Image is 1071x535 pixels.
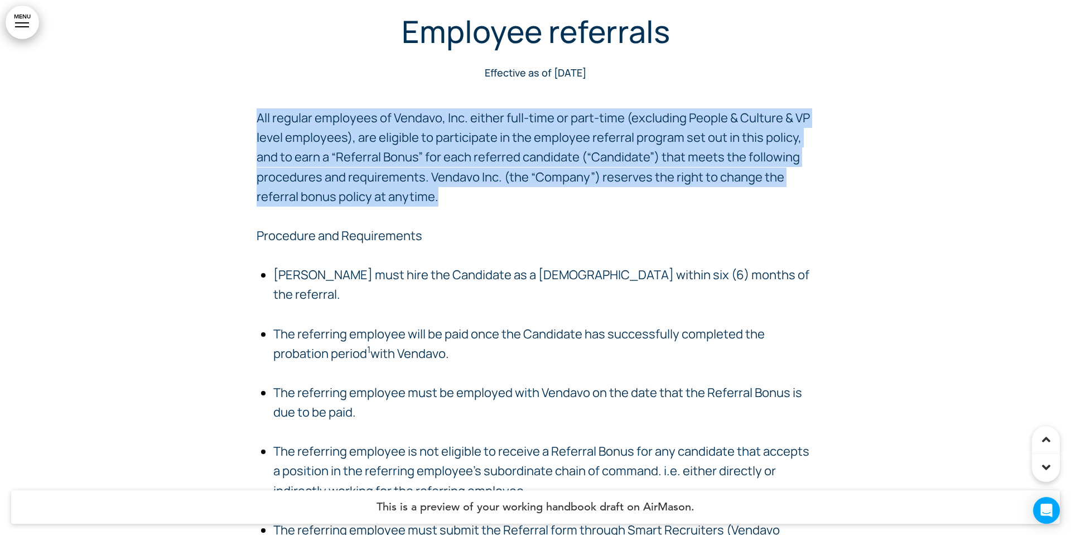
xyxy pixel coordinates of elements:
[485,66,586,79] span: Effective as of [DATE]
[1033,497,1060,524] div: Open Intercom Messenger
[273,384,802,421] span: The referring employee must be employed with Vendavo on the date that the Referral Bonus is due t...
[367,343,370,356] sup: 1
[402,10,670,52] span: Employee referrals
[257,109,810,205] span: All regular employees of Vendavo, Inc. either full-time or part-time (excluding People & Culture ...
[273,266,809,303] span: [PERSON_NAME] must hire the Candidate as a [DEMOGRAPHIC_DATA] within six (6) months of the referral.
[273,443,809,499] span: The referring employee is not eligible to receive a Referral Bonus for any candidate that accepts...
[273,326,765,362] span: The referring employee will be paid once the Candidate has successfully completed the probation p...
[6,6,39,39] a: MENU
[11,490,1060,524] h4: This is a preview of your working handbook draft on AirMason.
[257,227,422,244] span: Procedure and Requirements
